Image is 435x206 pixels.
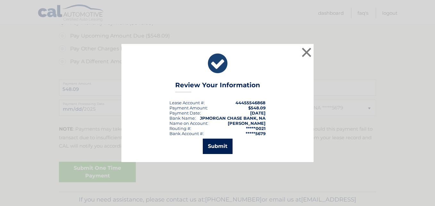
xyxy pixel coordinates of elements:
[169,126,191,131] div: Routing #:
[203,139,233,154] button: Submit
[200,116,266,121] strong: JPMORGAN CHASE BANK, NA
[169,116,196,121] div: Bank Name:
[248,105,266,110] span: $548.09
[169,121,208,126] div: Name on Account:
[228,121,266,126] strong: [PERSON_NAME]
[235,100,266,105] strong: 44455546868
[175,81,260,92] h3: Review Your Information
[169,131,204,136] div: Bank Account #:
[169,110,200,116] span: Payment Date
[300,46,313,59] button: ×
[250,110,266,116] span: [DATE]
[169,100,205,105] div: Lease Account #:
[169,110,201,116] div: :
[169,105,208,110] div: Payment Amount:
